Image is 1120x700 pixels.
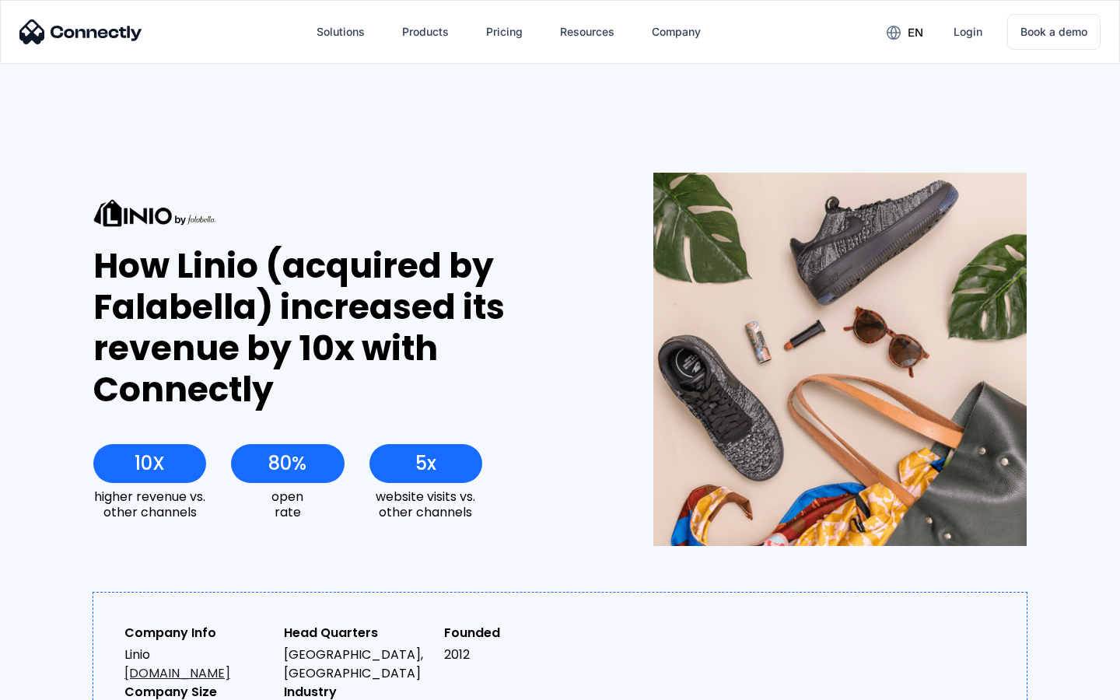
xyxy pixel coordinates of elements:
div: 10X [135,453,165,474]
div: Products [402,21,449,43]
div: website visits vs. other channels [369,489,482,519]
div: Head Quarters [284,624,431,642]
div: Company [652,21,701,43]
div: 80% [268,453,306,474]
div: How Linio (acquired by Falabella) increased its revenue by 10x with Connectly [93,246,597,410]
div: higher revenue vs. other channels [93,489,206,519]
img: Connectly Logo [19,19,142,44]
a: [DOMAIN_NAME] [124,664,230,682]
div: 5x [415,453,436,474]
div: Pricing [486,21,523,43]
div: en [908,22,923,44]
div: Company Info [124,624,271,642]
div: [GEOGRAPHIC_DATA], [GEOGRAPHIC_DATA] [284,646,431,683]
div: Linio [124,646,271,683]
a: Book a demo [1007,14,1101,50]
a: Login [941,13,995,51]
div: Resources [560,21,614,43]
div: open rate [231,489,344,519]
aside: Language selected: English [16,673,93,695]
div: Solutions [317,21,365,43]
ul: Language list [31,673,93,695]
a: Pricing [474,13,535,51]
div: Founded [444,624,591,642]
div: Login [954,21,982,43]
div: 2012 [444,646,591,664]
